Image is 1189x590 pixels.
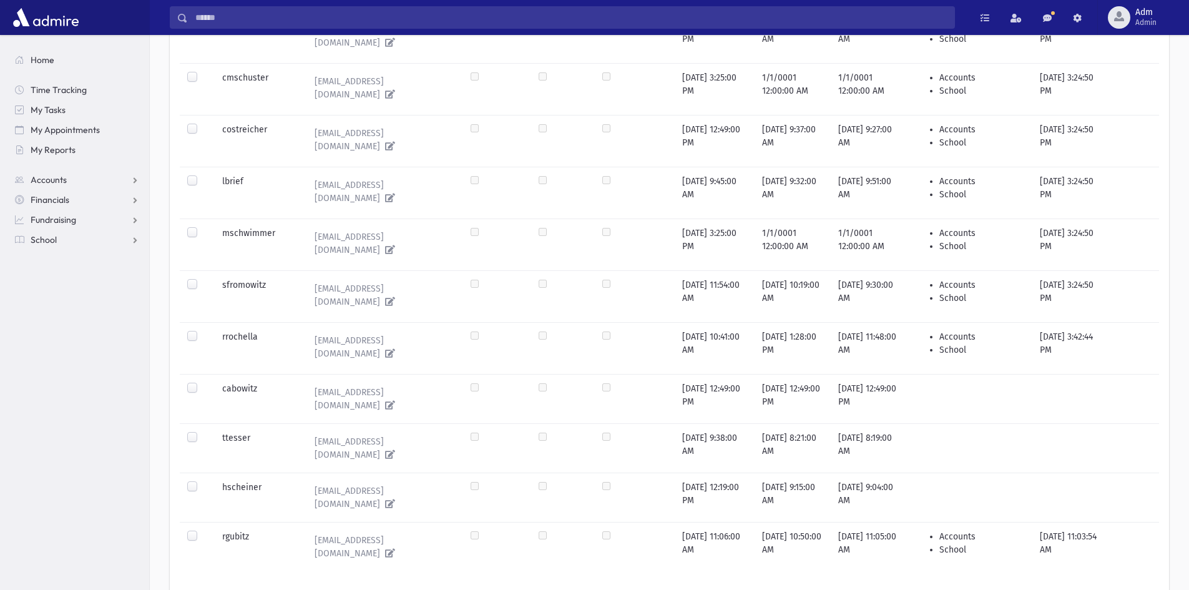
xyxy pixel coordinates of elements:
[755,374,831,423] td: [DATE] 12:49:00 PM
[31,174,67,185] span: Accounts
[305,330,456,364] a: [EMAIL_ADDRESS][DOMAIN_NAME]
[831,522,907,574] td: [DATE] 11:05:00 AM
[831,423,907,473] td: [DATE] 8:19:00 AM
[215,522,296,574] td: rgubitz
[1032,115,1107,167] td: [DATE] 3:24:50 PM
[215,115,296,167] td: costreicher
[831,167,907,219] td: [DATE] 9:51:00 AM
[1135,17,1157,27] span: Admin
[10,5,82,30] img: AdmirePro
[1032,63,1107,115] td: [DATE] 3:24:50 PM
[215,167,296,219] td: lbrief
[1032,11,1107,63] td: [DATE] 3:24:50 PM
[675,270,755,322] td: [DATE] 11:54:00 AM
[675,11,755,63] td: [DATE] 3:29:00 PM
[939,84,1024,97] li: School
[305,71,456,105] a: [EMAIL_ADDRESS][DOMAIN_NAME]
[939,136,1024,149] li: School
[305,481,456,514] a: [EMAIL_ADDRESS][DOMAIN_NAME]
[215,423,296,473] td: ttesser
[675,374,755,423] td: [DATE] 12:49:00 PM
[215,219,296,270] td: mschwimmer
[939,543,1024,556] li: School
[755,115,831,167] td: [DATE] 9:37:00 AM
[831,473,907,522] td: [DATE] 9:04:00 AM
[31,124,100,135] span: My Appointments
[939,71,1024,84] li: Accounts
[831,115,907,167] td: [DATE] 9:27:00 AM
[215,63,296,115] td: cmschuster
[831,322,907,374] td: [DATE] 11:48:00 AM
[675,115,755,167] td: [DATE] 12:49:00 PM
[31,144,76,155] span: My Reports
[5,100,149,120] a: My Tasks
[939,292,1024,305] li: School
[831,63,907,115] td: 1/1/0001 12:00:00 AM
[755,423,831,473] td: [DATE] 8:21:00 AM
[755,322,831,374] td: [DATE] 1:28:00 PM
[31,234,57,245] span: School
[1032,322,1107,374] td: [DATE] 3:42:44 PM
[675,219,755,270] td: [DATE] 3:25:00 PM
[31,54,54,66] span: Home
[755,522,831,574] td: [DATE] 10:50:00 AM
[675,167,755,219] td: [DATE] 9:45:00 AM
[939,188,1024,201] li: School
[939,343,1024,356] li: School
[305,19,456,53] a: [EMAIL_ADDRESS][DOMAIN_NAME]
[675,63,755,115] td: [DATE] 3:25:00 PM
[1032,522,1107,574] td: [DATE] 11:03:54 AM
[755,63,831,115] td: 1/1/0001 12:00:00 AM
[1032,270,1107,322] td: [DATE] 3:24:50 PM
[5,190,149,210] a: Financials
[188,6,954,29] input: Search
[939,278,1024,292] li: Accounts
[831,270,907,322] td: [DATE] 9:30:00 AM
[755,219,831,270] td: 1/1/0001 12:00:00 AM
[1135,7,1157,17] span: Adm
[939,175,1024,188] li: Accounts
[1032,167,1107,219] td: [DATE] 3:24:50 PM
[31,214,76,225] span: Fundraising
[31,104,66,116] span: My Tasks
[305,278,456,312] a: [EMAIL_ADDRESS][DOMAIN_NAME]
[5,50,149,70] a: Home
[675,522,755,574] td: [DATE] 11:06:00 AM
[939,227,1024,240] li: Accounts
[305,530,456,564] a: [EMAIL_ADDRESS][DOMAIN_NAME]
[755,167,831,219] td: [DATE] 9:32:00 AM
[5,80,149,100] a: Time Tracking
[305,123,456,157] a: [EMAIL_ADDRESS][DOMAIN_NAME]
[5,170,149,190] a: Accounts
[305,382,456,416] a: [EMAIL_ADDRESS][DOMAIN_NAME]
[675,322,755,374] td: [DATE] 10:41:00 AM
[31,84,87,96] span: Time Tracking
[5,140,149,160] a: My Reports
[831,219,907,270] td: 1/1/0001 12:00:00 AM
[831,11,907,63] td: [DATE] 11:18:00 AM
[305,431,456,465] a: [EMAIL_ADDRESS][DOMAIN_NAME]
[215,270,296,322] td: sfromowitz
[755,473,831,522] td: [DATE] 9:15:00 AM
[675,423,755,473] td: [DATE] 9:38:00 AM
[305,175,456,209] a: [EMAIL_ADDRESS][DOMAIN_NAME]
[939,32,1024,46] li: School
[5,230,149,250] a: School
[215,322,296,374] td: rrochella
[939,530,1024,543] li: Accounts
[1032,219,1107,270] td: [DATE] 3:24:50 PM
[5,210,149,230] a: Fundraising
[939,123,1024,136] li: Accounts
[215,473,296,522] td: hscheiner
[5,120,149,140] a: My Appointments
[755,11,831,63] td: [DATE] 11:19:00 AM
[831,374,907,423] td: [DATE] 12:49:00 PM
[675,473,755,522] td: [DATE] 12:19:00 PM
[305,227,456,260] a: [EMAIL_ADDRESS][DOMAIN_NAME]
[31,194,69,205] span: Financials
[215,11,296,63] td: attendance
[939,240,1024,253] li: School
[215,374,296,423] td: cabowitz
[939,330,1024,343] li: Accounts
[755,270,831,322] td: [DATE] 10:19:00 AM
